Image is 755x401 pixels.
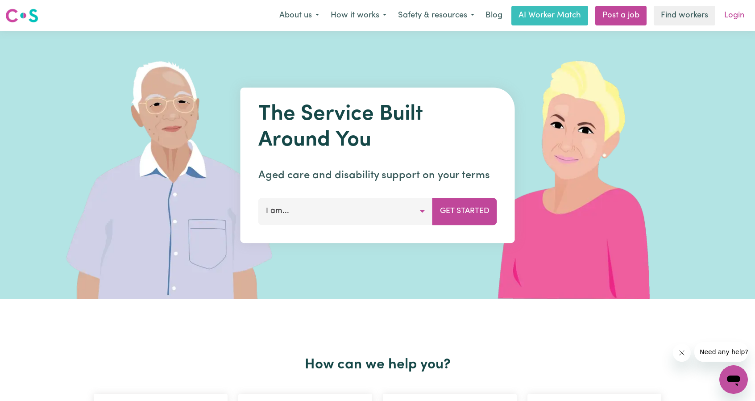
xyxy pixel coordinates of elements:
a: Post a job [595,6,647,25]
a: AI Worker Match [511,6,588,25]
iframe: Button to launch messaging window [719,365,748,394]
button: How it works [325,6,392,25]
h1: The Service Built Around You [258,102,497,153]
a: Login [719,6,750,25]
iframe: Close message [673,344,691,362]
button: Get Started [432,198,497,225]
a: Blog [480,6,508,25]
span: Need any help? [5,6,54,13]
a: Careseekers logo [5,5,38,26]
button: I am... [258,198,433,225]
a: Find workers [654,6,715,25]
img: Careseekers logo [5,8,38,24]
button: Safety & resources [392,6,480,25]
button: About us [274,6,325,25]
iframe: Message from company [694,342,748,362]
h2: How can we help you? [88,356,667,373]
p: Aged care and disability support on your terms [258,167,497,184]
